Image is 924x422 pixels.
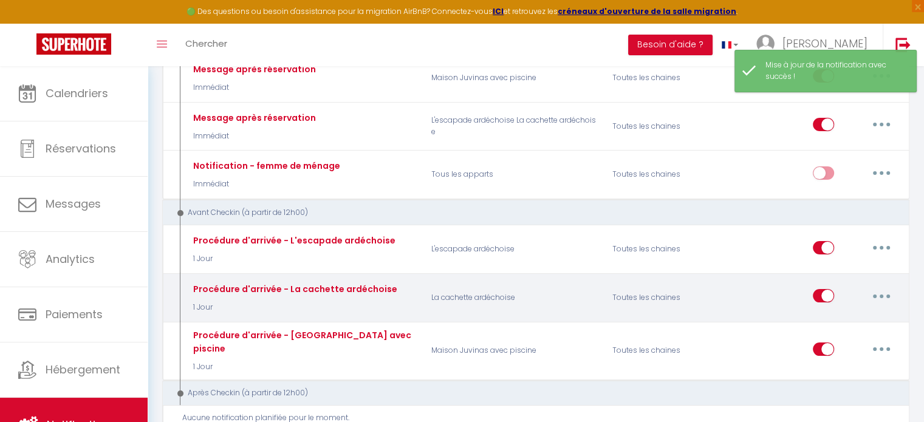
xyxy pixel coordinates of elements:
[628,35,713,55] button: Besoin d'aide ?
[190,302,397,313] p: 1 Jour
[46,196,101,211] span: Messages
[423,157,604,192] p: Tous les apparts
[604,109,725,144] div: Toutes les chaines
[493,6,504,16] a: ICI
[46,141,116,156] span: Réservations
[604,328,725,373] div: Toutes les chaines
[423,280,604,315] p: La cachette ardéchoise
[782,36,868,51] span: [PERSON_NAME]
[558,6,736,16] a: créneaux d'ouverture de la salle migration
[190,159,340,172] div: Notification - femme de ménage
[747,24,883,66] a: ... [PERSON_NAME]
[10,5,46,41] button: Ouvrir le widget de chat LiveChat
[190,63,316,76] div: Message après réservation
[46,251,95,267] span: Analytics
[190,111,316,124] div: Message après réservation
[190,234,395,247] div: Procédure d'arrivée - L'escapade ardéchoise
[604,232,725,267] div: Toutes les chaines
[423,328,604,373] p: Maison Juvinas avec piscine
[36,33,111,55] img: Super Booking
[190,328,416,355] div: Procédure d'arrivée - [GEOGRAPHIC_DATA] avec piscine
[46,86,108,101] span: Calendriers
[46,362,120,377] span: Hébergement
[423,109,604,144] p: L'escapade ardéchoise La cachette ardéchoise
[190,179,340,190] p: Immédiat
[174,387,884,399] div: Après Checkin (à partir de 12h00)
[176,24,236,66] a: Chercher
[895,37,911,52] img: logout
[190,253,395,265] p: 1 Jour
[190,82,316,94] p: Immédiat
[190,282,397,296] div: Procédure d'arrivée - La cachette ardéchoise
[765,60,904,83] div: Mise à jour de la notification avec succès !
[185,37,227,50] span: Chercher
[423,232,604,267] p: L'escapade ardéchoise
[46,307,103,322] span: Paiements
[604,60,725,95] div: Toutes les chaines
[604,157,725,192] div: Toutes les chaines
[423,60,604,95] p: Maison Juvinas avec piscine
[174,207,884,219] div: Avant Checkin (à partir de 12h00)
[756,35,775,53] img: ...
[190,131,316,142] p: Immédiat
[190,361,416,373] p: 1 Jour
[604,280,725,315] div: Toutes les chaines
